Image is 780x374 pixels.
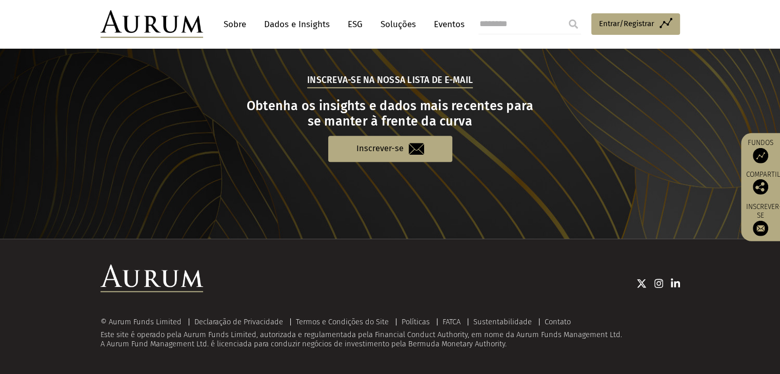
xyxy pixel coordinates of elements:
[356,143,404,153] font: Inscrever-se
[753,179,768,195] img: Compartilhe esta publicação
[264,19,330,30] font: Dados e Insights
[671,278,680,288] img: Ícone do Linkedin
[429,15,465,34] a: Eventos
[753,148,768,163] img: Fundos de acesso
[224,19,246,30] font: Sobre
[307,75,473,86] font: Inscreva-se na nossa lista de e-mail
[247,98,534,114] font: Obtenha os insights e dados mais recentes para
[748,138,773,147] font: Fundos
[343,15,368,34] a: ESG
[563,14,584,34] input: Submit
[545,317,571,326] a: Contato
[259,15,335,34] a: Dados e Insights
[591,13,680,35] a: Entrar/Registrar
[101,264,203,292] img: Logotipo da Aurum
[375,15,421,34] a: Soluções
[194,317,283,326] a: Declaração de Privacidade
[348,19,363,30] font: ESG
[381,19,416,30] font: Soluções
[434,19,465,30] font: Eventos
[753,220,768,236] img: Inscreva-se na nossa newsletter
[746,138,775,163] a: Fundos
[101,317,182,326] font: © Aurum Funds Limited
[473,317,532,326] a: Sustentabilidade
[443,317,461,326] a: FATCA
[296,317,389,326] a: Termos e Condições do Site
[101,10,203,38] img: Aurum
[402,317,430,326] a: Políticas
[101,330,622,339] font: Este site é operado pela Aurum Funds Limited, autorizada e regulamentada pela Financial Conduct A...
[308,114,473,129] font: se manter à frente da curva
[218,15,251,34] a: Sobre
[636,278,647,288] img: Ícone do Twitter
[599,19,654,28] font: Entrar/Registrar
[101,339,507,348] font: A Aurum Fund Management Ltd. é licenciada para conduzir negócios de investimento pela Bermuda Mon...
[654,278,664,288] img: Ícone do Instagram
[328,136,452,162] a: Inscrever-se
